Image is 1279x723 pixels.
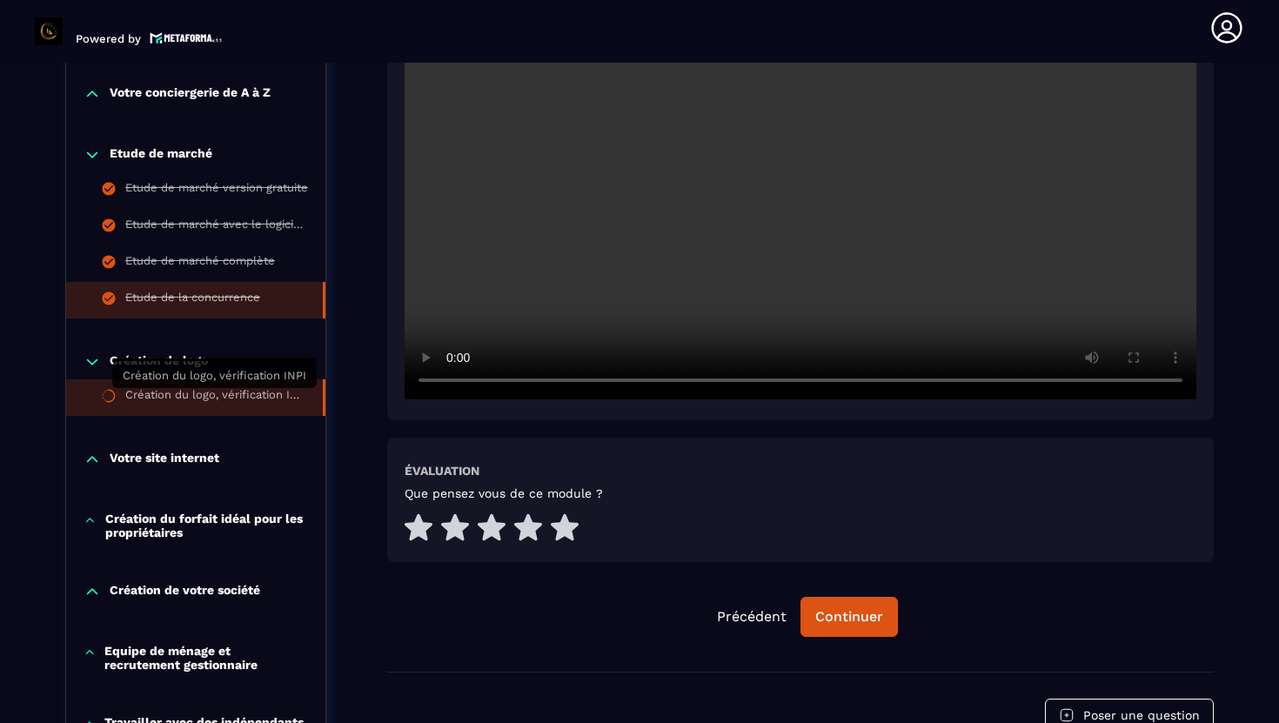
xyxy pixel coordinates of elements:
[125,388,305,407] div: Création du logo, vérification INPI
[105,512,308,539] p: Création du forfait idéal pour les propriétaires
[703,598,800,636] button: Précédent
[815,608,883,626] div: Continuer
[125,218,308,237] div: Etude de marché avec le logiciel Airdna version payante
[104,644,308,672] p: Equipe de ménage et recrutement gestionnaire
[800,597,898,637] button: Continuer
[110,583,260,600] p: Création de votre société
[123,369,306,382] span: Création du logo, vérification INPI
[125,254,275,273] div: Etude de marché complète
[110,451,219,468] p: Votre site internet
[110,85,271,103] p: Votre conciergerie de A à Z
[76,32,141,45] p: Powered by
[150,30,223,45] img: logo
[125,291,260,310] div: Etude de la concurrence
[110,146,212,164] p: Etude de marché
[405,464,479,478] h6: Évaluation
[35,17,63,45] img: logo-branding
[405,486,603,500] h5: Que pensez vous de ce module ?
[125,181,308,200] div: Etude de marché version gratuite
[110,353,208,371] p: Création de logo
